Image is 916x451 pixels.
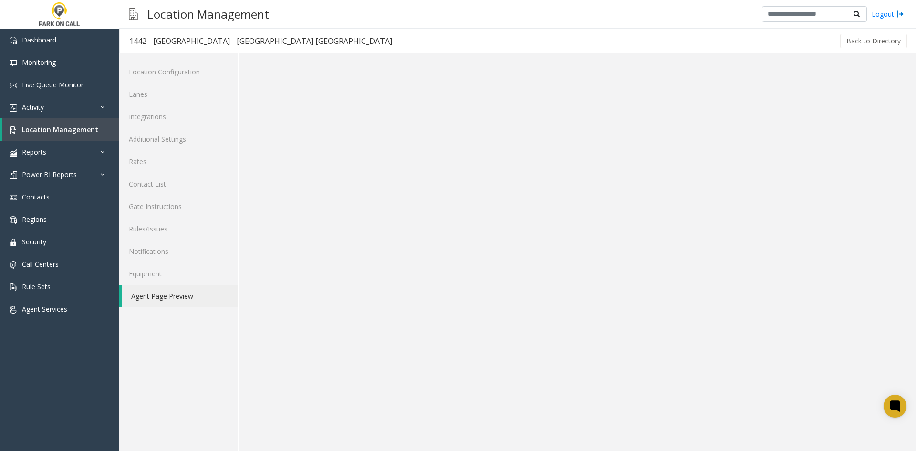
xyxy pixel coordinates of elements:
[22,125,98,134] span: Location Management
[119,128,238,150] a: Additional Settings
[22,35,56,44] span: Dashboard
[122,285,238,307] a: Agent Page Preview
[10,126,17,134] img: 'icon'
[119,105,238,128] a: Integrations
[119,83,238,105] a: Lanes
[22,147,46,157] span: Reports
[119,150,238,173] a: Rates
[10,104,17,112] img: 'icon'
[10,149,17,157] img: 'icon'
[840,34,907,48] button: Back to Directory
[10,239,17,246] img: 'icon'
[119,218,238,240] a: Rules/Issues
[22,103,44,112] span: Activity
[22,304,67,314] span: Agent Services
[10,216,17,224] img: 'icon'
[143,2,274,26] h3: Location Management
[119,262,238,285] a: Equipment
[10,59,17,67] img: 'icon'
[22,58,56,67] span: Monitoring
[22,282,51,291] span: Rule Sets
[119,173,238,195] a: Contact List
[10,261,17,269] img: 'icon'
[10,37,17,44] img: 'icon'
[10,306,17,314] img: 'icon'
[119,195,238,218] a: Gate Instructions
[10,82,17,89] img: 'icon'
[119,61,238,83] a: Location Configuration
[22,80,83,89] span: Live Queue Monitor
[22,192,50,201] span: Contacts
[22,237,46,246] span: Security
[129,35,392,47] div: 1442 - [GEOGRAPHIC_DATA] - [GEOGRAPHIC_DATA] [GEOGRAPHIC_DATA]
[2,118,119,141] a: Location Management
[22,260,59,269] span: Call Centers
[872,9,904,19] a: Logout
[10,171,17,179] img: 'icon'
[896,9,904,19] img: logout
[129,2,138,26] img: pageIcon
[119,240,238,262] a: Notifications
[10,194,17,201] img: 'icon'
[22,170,77,179] span: Power BI Reports
[22,215,47,224] span: Regions
[10,283,17,291] img: 'icon'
